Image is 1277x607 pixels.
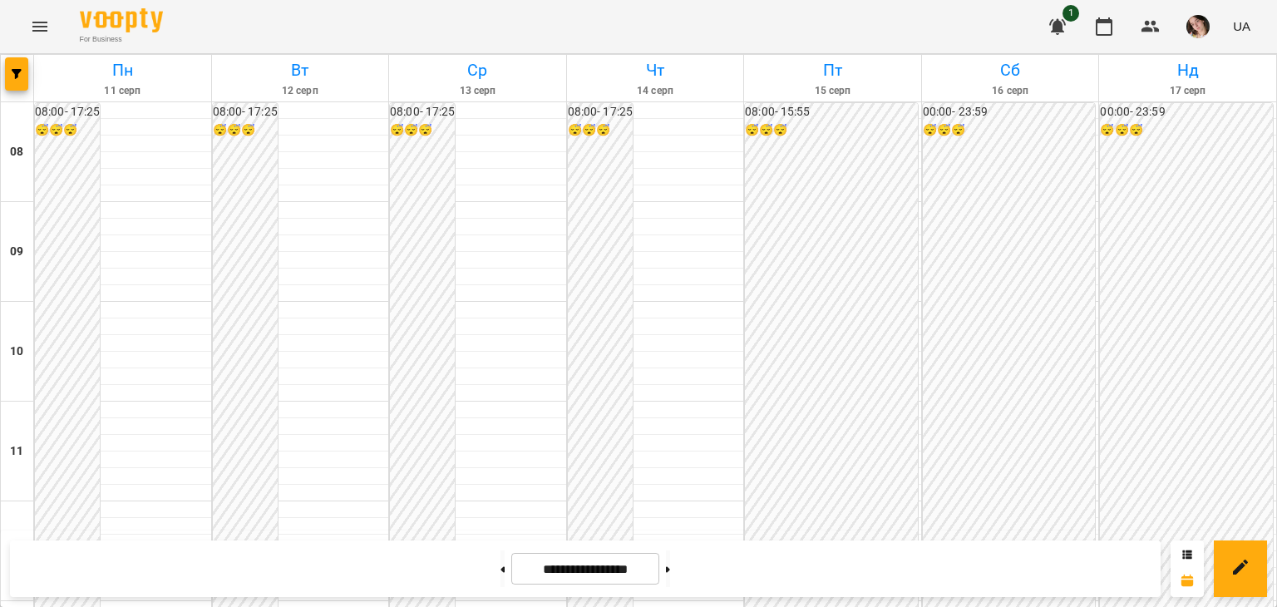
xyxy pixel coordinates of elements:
[923,121,1096,140] h6: 😴😴😴
[214,83,387,99] h6: 12 серп
[213,121,278,140] h6: 😴😴😴
[924,57,1097,83] h6: Сб
[747,83,919,99] h6: 15 серп
[37,83,209,99] h6: 11 серп
[568,121,633,140] h6: 😴😴😴
[10,243,23,261] h6: 09
[1186,15,1210,38] img: 9ac0326d5e285a2fd7627c501726c539.jpeg
[1226,11,1257,42] button: UA
[10,442,23,461] h6: 11
[569,57,742,83] h6: Чт
[214,57,387,83] h6: Вт
[924,83,1097,99] h6: 16 серп
[1063,5,1079,22] span: 1
[35,121,100,140] h6: 😴😴😴
[10,343,23,361] h6: 10
[80,34,163,45] span: For Business
[923,103,1096,121] h6: 00:00 - 23:59
[1233,17,1250,35] span: UA
[1102,83,1274,99] h6: 17 серп
[747,57,919,83] h6: Пт
[390,121,455,140] h6: 😴😴😴
[392,83,564,99] h6: 13 серп
[80,8,163,32] img: Voopty Logo
[1100,121,1273,140] h6: 😴😴😴
[213,103,278,121] h6: 08:00 - 17:25
[20,7,60,47] button: Menu
[390,103,455,121] h6: 08:00 - 17:25
[1102,57,1274,83] h6: Нд
[745,121,918,140] h6: 😴😴😴
[568,103,633,121] h6: 08:00 - 17:25
[392,57,564,83] h6: Ср
[10,143,23,161] h6: 08
[37,57,209,83] h6: Пн
[569,83,742,99] h6: 14 серп
[1100,103,1273,121] h6: 00:00 - 23:59
[35,103,100,121] h6: 08:00 - 17:25
[745,103,918,121] h6: 08:00 - 15:55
